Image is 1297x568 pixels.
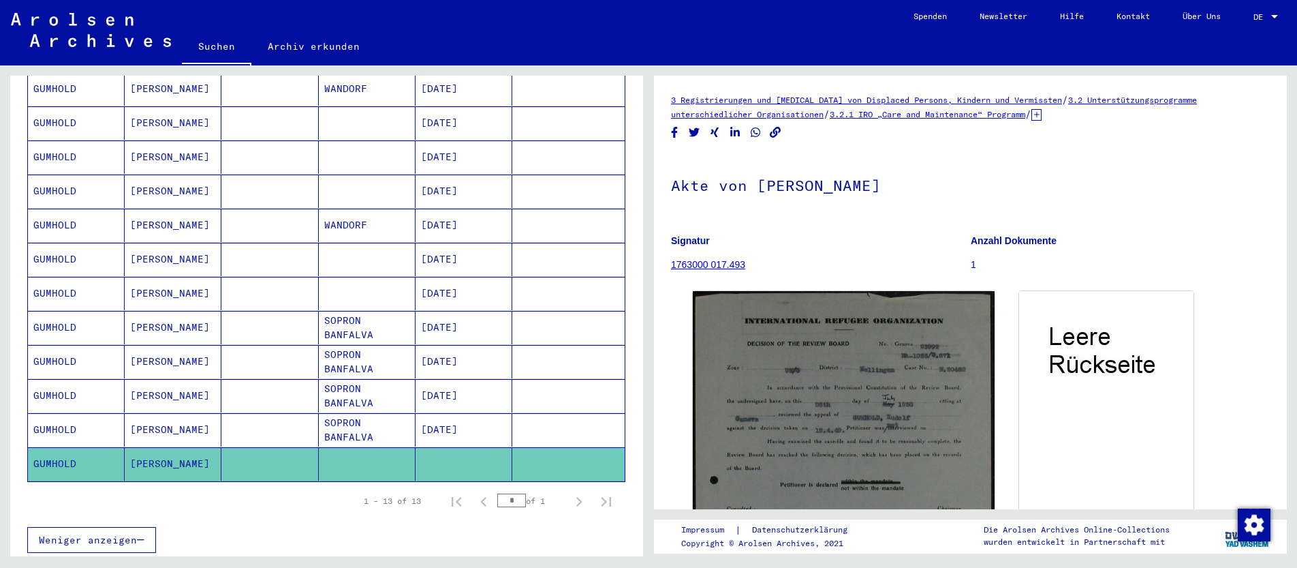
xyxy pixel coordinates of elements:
mat-cell: GUMHOLD [28,379,125,413]
mat-cell: [PERSON_NAME] [125,106,221,140]
button: First page [443,488,470,515]
mat-cell: [PERSON_NAME] [125,413,221,447]
mat-cell: [PERSON_NAME] [125,243,221,276]
mat-cell: GUMHOLD [28,243,125,276]
mat-cell: [DATE] [416,413,512,447]
mat-cell: [PERSON_NAME] [125,175,221,208]
mat-cell: GUMHOLD [28,72,125,106]
div: | [681,523,864,537]
b: Signatur [671,235,710,246]
div: of 1 [497,494,565,507]
button: Share on Xing [708,124,722,141]
span: DE [1253,12,1268,22]
mat-cell: SOPRON BANFALVA [319,379,416,413]
a: 3 Registrierungen und [MEDICAL_DATA] von Displaced Persons, Kindern und Vermissten [671,95,1062,105]
a: Impressum [681,523,735,537]
mat-cell: [PERSON_NAME] [125,379,221,413]
button: Share on LinkedIn [728,124,743,141]
mat-cell: [PERSON_NAME] [125,72,221,106]
button: Weniger anzeigen [27,527,156,553]
a: Archiv erkunden [251,30,376,63]
mat-cell: SOPRON BANFALVA [319,413,416,447]
img: Arolsen_neg.svg [11,13,171,47]
mat-cell: [DATE] [416,175,512,208]
span: / [824,108,830,120]
mat-cell: [DATE] [416,345,512,378]
mat-cell: [DATE] [416,72,512,106]
mat-cell: [DATE] [416,243,512,276]
button: Share on Twitter [687,124,702,141]
img: yv_logo.png [1222,519,1273,553]
mat-cell: WANDORF [319,72,416,106]
mat-cell: [DATE] [416,311,512,344]
mat-cell: [PERSON_NAME] [125,277,221,310]
mat-cell: [DATE] [416,379,512,413]
b: Anzahl Dokumente [971,235,1057,246]
mat-cell: SOPRON BANFALVA [319,345,416,378]
mat-cell: [PERSON_NAME] [125,447,221,481]
mat-cell: SOPRON BANFALVA [319,311,416,344]
mat-cell: GUMHOLD [28,447,125,481]
mat-cell: GUMHOLD [28,140,125,174]
button: Next page [565,488,593,515]
mat-cell: [PERSON_NAME] [125,345,221,378]
a: 1763000 017.493 [671,259,745,270]
mat-cell: GUMHOLD [28,345,125,378]
span: Weniger anzeigen [39,534,137,546]
mat-cell: [PERSON_NAME] [125,209,221,242]
button: Copy link [768,124,783,141]
span: / [1025,108,1031,120]
a: 3.2.1 IRO „Care and Maintenance“ Programm [830,109,1025,119]
button: Share on WhatsApp [749,124,763,141]
button: Last page [593,488,620,515]
mat-cell: [PERSON_NAME] [125,311,221,344]
div: 1 – 13 of 13 [364,495,421,507]
mat-cell: GUMHOLD [28,413,125,447]
span: / [1062,93,1068,106]
mat-cell: WANDORF [319,209,416,242]
h1: Akte von [PERSON_NAME] [671,154,1270,214]
mat-cell: [DATE] [416,209,512,242]
p: Die Arolsen Archives Online-Collections [984,524,1170,536]
mat-cell: GUMHOLD [28,311,125,344]
button: Share on Facebook [668,124,682,141]
img: 002.jpg [1019,291,1193,407]
mat-cell: [PERSON_NAME] [125,140,221,174]
button: Previous page [470,488,497,515]
a: Suchen [182,30,251,65]
mat-cell: GUMHOLD [28,277,125,310]
mat-cell: GUMHOLD [28,209,125,242]
mat-cell: [DATE] [416,106,512,140]
mat-cell: GUMHOLD [28,175,125,208]
mat-cell: GUMHOLD [28,106,125,140]
p: 1 [971,258,1270,272]
a: Datenschutzerklärung [741,523,864,537]
img: Zustimmung ändern [1238,509,1270,541]
p: wurden entwickelt in Partnerschaft mit [984,536,1170,548]
mat-cell: [DATE] [416,140,512,174]
p: Copyright © Arolsen Archives, 2021 [681,537,864,550]
mat-cell: [DATE] [416,277,512,310]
